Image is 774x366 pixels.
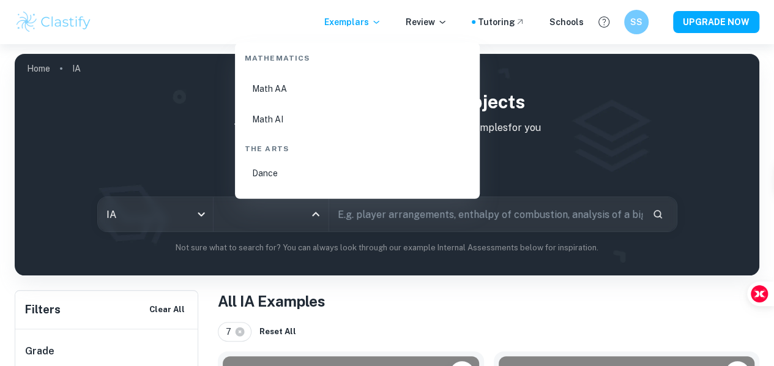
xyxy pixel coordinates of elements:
button: Reset All [256,323,299,341]
img: Clastify logo [15,10,92,34]
button: SS [624,10,649,34]
li: Math AA [240,74,475,102]
li: Dance [240,159,475,187]
h6: Grade [25,344,189,359]
div: The Arts [240,133,475,159]
input: E.g. player arrangements, enthalpy of combustion, analysis of a big city... [329,197,642,231]
span: 7 [226,325,237,338]
li: Film [240,189,475,217]
button: Help and Feedback [594,12,614,32]
h6: Filters [25,301,61,318]
p: Review [406,15,447,29]
p: Exemplars [324,15,381,29]
button: Clear All [146,301,188,319]
h6: SS [630,15,644,29]
li: Math AI [240,105,475,133]
div: Mathematics [240,42,475,68]
button: Close [307,206,324,223]
a: Home [27,60,50,77]
h1: All IA Examples [218,290,759,312]
p: Type a search phrase to find the most relevant IA examples for you [24,121,750,135]
img: profile cover [15,54,759,275]
button: Search [647,204,668,225]
li: Maths [240,43,475,72]
a: Schools [549,15,584,29]
a: Tutoring [478,15,525,29]
button: UPGRADE NOW [673,11,759,33]
h1: IB IA examples for all subjects [24,88,750,116]
p: IA [72,62,81,75]
div: 7 [218,322,251,342]
div: IA [98,197,213,231]
p: Not sure what to search for? You can always look through our example Internal Assessments below f... [24,242,750,254]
